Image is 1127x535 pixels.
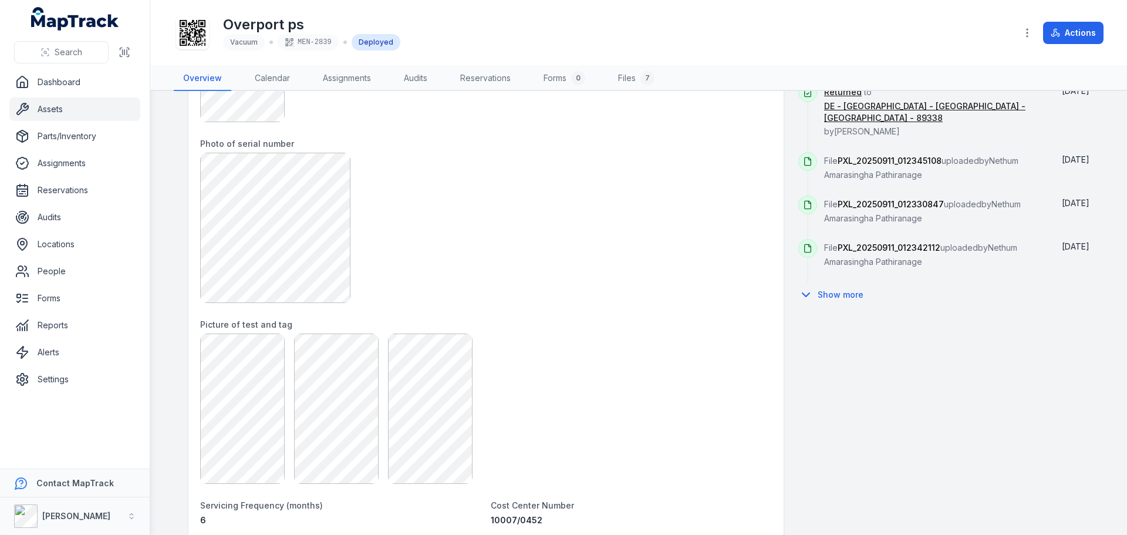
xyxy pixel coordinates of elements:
[1062,154,1089,164] time: 9/11/2025, 12:21:45 PM
[9,233,140,256] a: Locations
[9,179,140,202] a: Reservations
[838,199,944,209] span: PXL_20250911_012330847
[1062,241,1089,251] span: [DATE]
[9,341,140,364] a: Alerts
[313,66,380,91] a: Assignments
[9,260,140,283] a: People
[200,319,292,329] span: Picture of test and tag
[798,282,871,307] button: Show more
[200,500,323,510] span: Servicing Frequency (months)
[9,314,140,337] a: Reports
[824,199,1021,223] span: File uploaded by Nethum Amarasingha Pathiranage
[223,15,400,34] h1: Overport ps
[9,70,140,94] a: Dashboard
[9,287,140,310] a: Forms
[824,100,1045,124] a: DE - [GEOGRAPHIC_DATA] - [GEOGRAPHIC_DATA] - [GEOGRAPHIC_DATA] - 89338
[1062,241,1089,251] time: 9/11/2025, 12:21:45 PM
[534,66,595,91] a: Forms0
[1043,22,1104,44] button: Actions
[200,515,206,525] span: 6
[200,139,294,149] span: Photo of serial number
[451,66,520,91] a: Reservations
[14,41,109,63] button: Search
[9,125,140,148] a: Parts/Inventory
[1062,198,1089,208] time: 9/11/2025, 12:21:45 PM
[1062,154,1089,164] span: [DATE]
[824,243,1017,267] span: File uploaded by Nethum Amarasingha Pathiranage
[9,368,140,391] a: Settings
[352,34,400,51] div: Deployed
[1062,86,1089,96] span: [DATE]
[640,71,654,85] div: 7
[838,156,942,166] span: PXL_20250911_012345108
[31,7,119,31] a: MapTrack
[36,478,114,488] strong: Contact MapTrack
[491,500,574,510] span: Cost Center Number
[838,243,940,253] span: PXL_20250911_012342112
[230,38,258,46] span: Vacuum
[245,66,299,91] a: Calendar
[571,71,585,85] div: 0
[55,46,82,58] span: Search
[9,97,140,121] a: Assets
[9,152,140,175] a: Assignments
[174,66,231,91] a: Overview
[278,34,339,51] div: MEN-2839
[1062,198,1089,208] span: [DATE]
[491,515,542,525] span: 10007/0452
[1062,86,1089,96] time: 9/16/2025, 12:05:33 PM
[394,66,437,91] a: Audits
[824,156,1018,180] span: File uploaded by Nethum Amarasingha Pathiranage
[42,511,110,521] strong: [PERSON_NAME]
[9,206,140,229] a: Audits
[609,66,664,91] a: Files7
[824,86,862,98] a: Returned
[824,87,1045,136] span: to by [PERSON_NAME]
